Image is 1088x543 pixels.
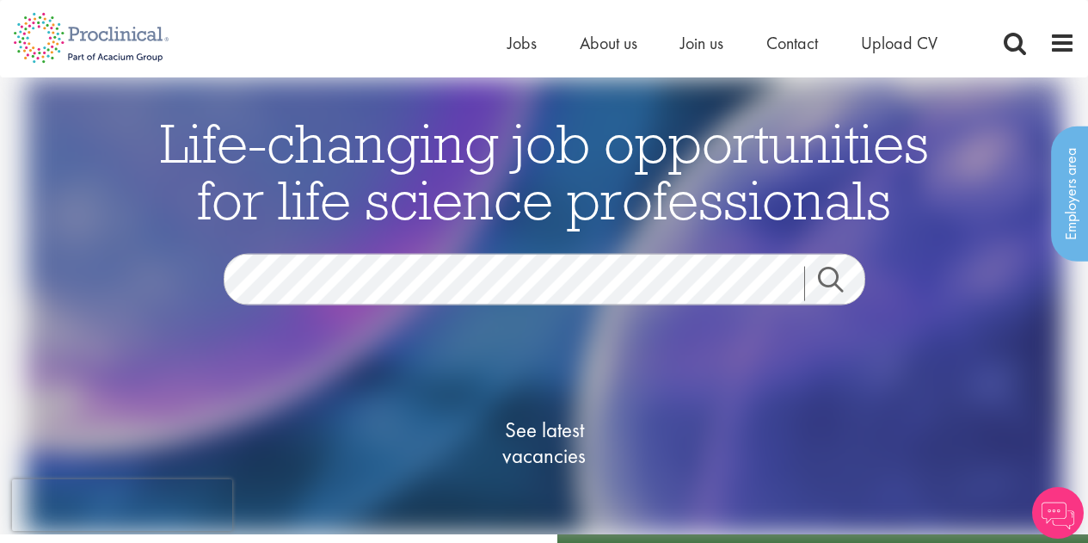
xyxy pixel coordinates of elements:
img: candidate home [25,77,1063,534]
a: About us [580,32,637,54]
a: Contact [766,32,818,54]
a: See latestvacancies [458,349,630,538]
a: Upload CV [861,32,937,54]
span: Life-changing job opportunities for life science professionals [160,108,929,234]
img: Chatbot [1032,487,1084,539]
a: Jobs [507,32,537,54]
span: See latest vacancies [458,417,630,469]
a: Join us [680,32,723,54]
a: Job search submit button [804,267,878,301]
iframe: reCAPTCHA [12,479,232,531]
